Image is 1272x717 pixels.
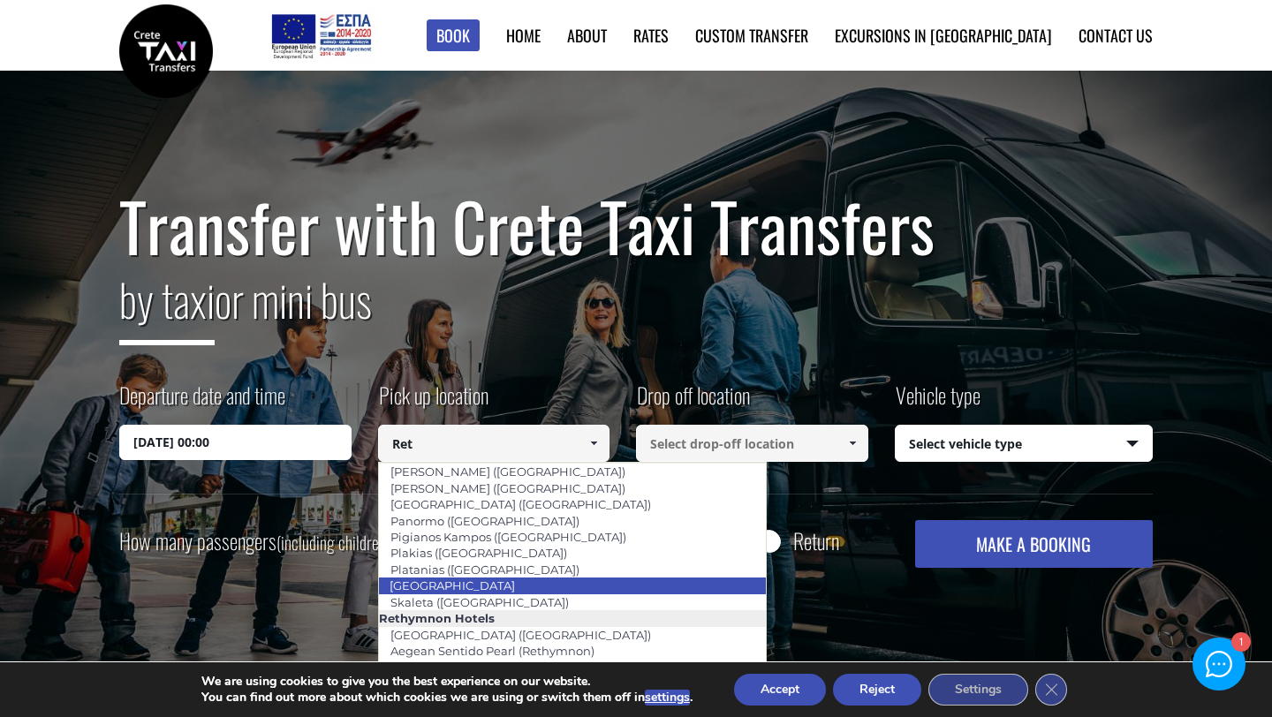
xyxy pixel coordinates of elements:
[633,24,669,47] a: Rates
[379,540,579,565] a: Plakias ([GEOGRAPHIC_DATA])
[1035,674,1067,706] button: Close GDPR Cookie Banner
[793,530,839,552] label: Return
[695,24,808,47] a: Custom Transfer
[379,476,637,501] a: [PERSON_NAME] ([GEOGRAPHIC_DATA])
[378,573,526,598] a: [GEOGRAPHIC_DATA]
[1230,634,1249,653] div: 1
[379,492,662,517] a: [GEOGRAPHIC_DATA] ([GEOGRAPHIC_DATA])
[579,425,609,462] a: Show All Items
[506,24,541,47] a: Home
[928,674,1028,706] button: Settings
[201,690,693,706] p: You can find out more about which cookies we are using or switch them off in .
[837,425,867,462] a: Show All Items
[896,426,1153,463] span: Select vehicle type
[835,24,1052,47] a: Excursions in [GEOGRAPHIC_DATA]
[119,520,400,563] label: How many passengers ?
[379,509,591,533] a: Panormo ([GEOGRAPHIC_DATA])
[378,380,488,425] label: Pick up location
[119,266,215,345] span: by taxi
[379,638,606,663] a: Aegean Sentido Pearl (Rethymnon)
[379,557,591,582] a: Platanias ([GEOGRAPHIC_DATA])
[645,690,690,706] button: settings
[119,380,285,425] label: Departure date and time
[119,4,213,98] img: Crete Taxi Transfers | Safe Taxi Transfer Services from to Heraklion Airport, Chania Airport, Ret...
[119,263,1153,358] h2: or mini bus
[378,425,610,462] input: Select pickup location
[119,189,1153,263] h1: Transfer with Crete Taxi Transfers
[636,425,868,462] input: Select drop-off location
[276,529,390,555] small: (including children)
[379,610,767,626] li: Rethymnon Hotels
[1079,24,1153,47] a: Contact us
[379,590,580,615] a: Skaleta ([GEOGRAPHIC_DATA])
[636,380,750,425] label: Drop off location
[201,674,693,690] p: We are using cookies to give you the best experience on our website.
[269,9,374,62] img: e-bannersEUERDF180X90.jpg
[567,24,607,47] a: About
[379,623,662,647] a: [GEOGRAPHIC_DATA] ([GEOGRAPHIC_DATA])
[379,459,637,484] a: [PERSON_NAME] ([GEOGRAPHIC_DATA])
[427,19,480,52] a: Book
[379,525,638,549] a: Pigianos Kampos ([GEOGRAPHIC_DATA])
[119,40,213,58] a: Crete Taxi Transfers | Safe Taxi Transfer Services from to Heraklion Airport, Chania Airport, Ret...
[734,674,826,706] button: Accept
[895,380,980,425] label: Vehicle type
[915,520,1153,568] button: MAKE A BOOKING
[833,674,921,706] button: Reject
